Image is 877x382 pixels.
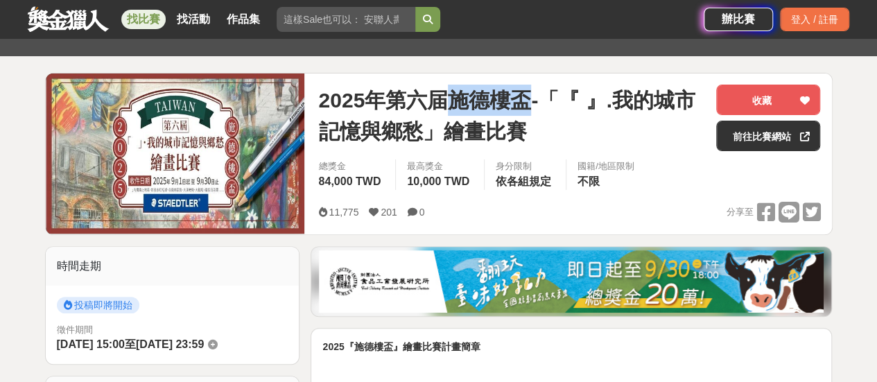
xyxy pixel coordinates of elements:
span: 84,000 TWD [318,175,381,187]
span: 最高獎金 [407,159,473,173]
span: 不限 [578,175,600,187]
span: 2025年第六届施德樓盃-「『 』.我的城市記憶與鄉愁」繪畫比賽 [318,85,705,147]
span: 徵件期間 [57,324,93,335]
div: 身分限制 [496,159,555,173]
a: 辦比賽 [704,8,773,31]
span: 11,775 [329,207,358,218]
a: 作品集 [221,10,266,29]
span: 投稿即將開始 [57,297,139,313]
a: 前往比賽網站 [716,121,820,151]
div: 登入 / 註冊 [780,8,849,31]
img: b0ef2173-5a9d-47ad-b0e3-de335e335c0a.jpg [319,250,824,313]
span: 至 [125,338,136,350]
span: 10,000 TWD [407,175,469,187]
img: Cover Image [46,73,305,234]
span: 201 [381,207,397,218]
a: 找活動 [171,10,216,29]
strong: 2025『施德樓盃』繪畫比賽計畫簡章 [322,341,480,352]
div: 國籍/地區限制 [578,159,634,173]
span: [DATE] 15:00 [57,338,125,350]
span: 總獎金 [318,159,384,173]
a: 找比賽 [121,10,166,29]
input: 這樣Sale也可以： 安聯人壽創意銷售法募集 [277,7,415,32]
span: 0 [419,207,425,218]
div: 時間走期 [46,247,299,286]
button: 收藏 [716,85,820,115]
span: [DATE] 23:59 [136,338,204,350]
span: 分享至 [726,202,753,223]
span: 依各組規定 [496,175,551,187]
